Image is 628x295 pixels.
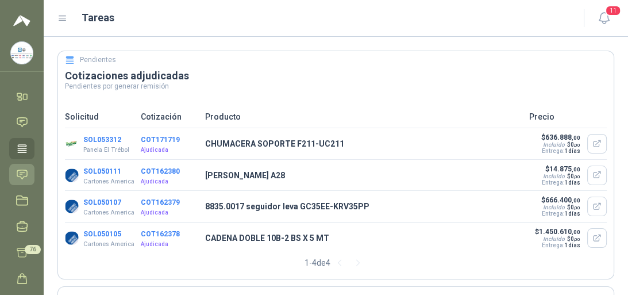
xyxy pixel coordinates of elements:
p: Entrega: [541,148,580,154]
p: Ajudicada [141,240,198,249]
span: ,00 [574,205,580,210]
span: ,00 [574,237,580,242]
div: Incluido [543,173,565,179]
p: Entrega: [541,210,580,217]
p: 8835.0017 seguidor leva GC35EE-KRV35PP [205,200,522,213]
p: $ [541,133,580,141]
p: Panela El Trébol [83,145,129,155]
img: Company Logo [11,42,33,64]
button: COT162378 [141,230,180,238]
span: 636.888 [545,133,580,141]
span: 1 días [565,148,580,154]
img: Company Logo [65,137,79,151]
p: Precio [529,110,607,123]
button: 11 [594,8,614,29]
span: 11 [605,5,621,16]
p: Producto [205,110,522,123]
span: 1 días [565,242,580,248]
a: 76 [9,242,34,263]
p: Solicitud [65,110,134,123]
p: [PERSON_NAME] A28 [205,169,522,182]
span: ,00 [574,174,580,179]
p: $ [541,196,580,204]
span: ,00 [572,197,580,204]
span: $ [567,141,580,148]
button: SOL050111 [83,167,121,175]
span: ,00 [572,166,580,173]
button: COT162380 [141,167,180,175]
h1: Tareas [82,10,114,26]
p: Pendientes por generar remisión [65,83,607,90]
img: Company Logo [65,168,79,182]
span: 1.450.610 [539,228,580,236]
span: ,00 [572,229,580,235]
div: Incluido [543,204,565,210]
p: Cotización [141,110,198,123]
button: COT171719 [141,136,180,144]
p: Cartones America [83,177,134,186]
p: Entrega: [535,242,580,248]
span: 1 días [565,179,580,186]
p: Cartones America [83,208,134,217]
img: Company Logo [65,231,79,245]
button: SOL050107 [83,198,121,206]
div: Incluido [543,236,565,242]
span: 666.400 [545,196,580,204]
img: Company Logo [65,200,79,213]
p: $ [541,165,580,173]
span: 76 [25,245,41,254]
p: CHUMACERA SOPORTE F211-UC211 [205,137,522,150]
span: ,00 [572,135,580,141]
img: Logo peakr [13,14,30,28]
p: Ajudicada [141,145,198,155]
span: 0 [571,236,580,242]
h5: Pendientes [80,55,116,66]
span: $ [567,204,580,210]
p: CADENA DOBLE 10B-2 BS X 5 MT [205,232,522,244]
div: Incluido [543,141,565,148]
span: 0 [571,204,580,210]
button: SOL050105 [83,230,121,238]
p: Entrega: [541,179,580,186]
button: COT162379 [141,198,180,206]
span: 14.875 [549,165,580,173]
h3: Cotizaciones adjudicadas [65,69,607,83]
p: Ajudicada [141,208,198,217]
span: 0 [571,173,580,179]
span: $ [567,173,580,179]
div: 1 - 4 de 4 [305,254,367,272]
span: $ [567,236,580,242]
p: Cartones America [83,240,134,249]
span: 0 [571,141,580,148]
p: $ [535,228,580,236]
span: 1 días [565,210,580,217]
span: ,00 [574,143,580,148]
button: SOL053312 [83,136,121,144]
p: Ajudicada [141,177,198,186]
